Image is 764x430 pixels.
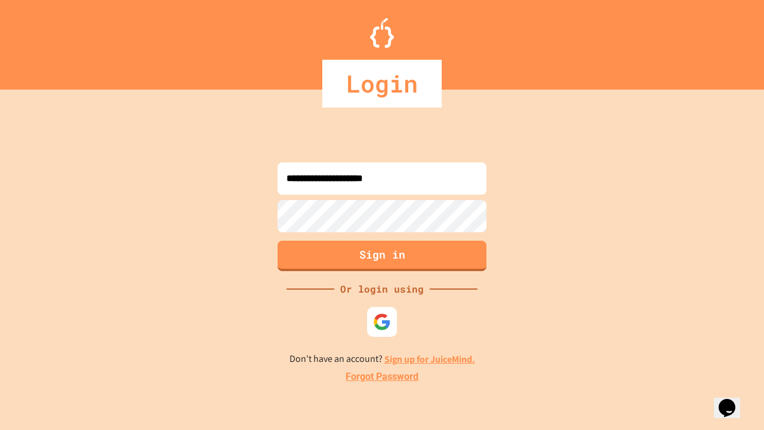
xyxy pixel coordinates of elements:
div: Login [322,60,442,107]
img: google-icon.svg [373,313,391,331]
img: Logo.svg [370,18,394,48]
iframe: chat widget [714,382,752,418]
a: Sign up for JuiceMind. [384,353,475,365]
div: Or login using [334,282,430,296]
a: Forgot Password [346,370,418,384]
p: Don't have an account? [289,352,475,367]
button: Sign in [278,241,486,271]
